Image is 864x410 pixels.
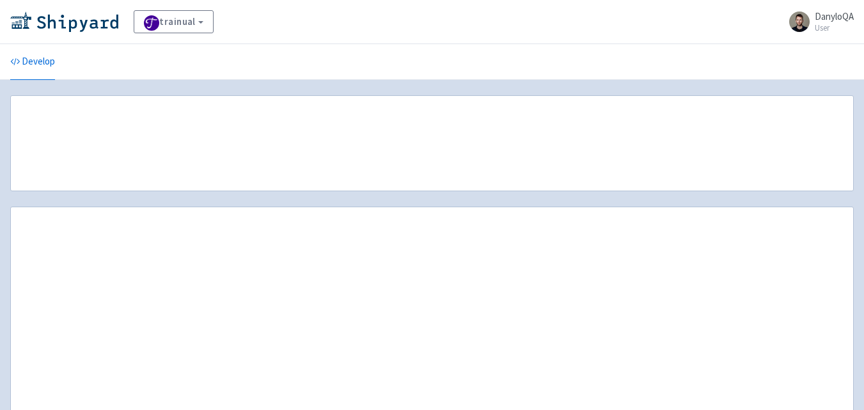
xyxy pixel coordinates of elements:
span: DanyloQA [815,10,854,22]
small: User [815,24,854,32]
a: trainual [134,10,214,33]
a: DanyloQA User [782,12,854,32]
img: Shipyard logo [10,12,118,32]
a: Develop [10,44,55,80]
